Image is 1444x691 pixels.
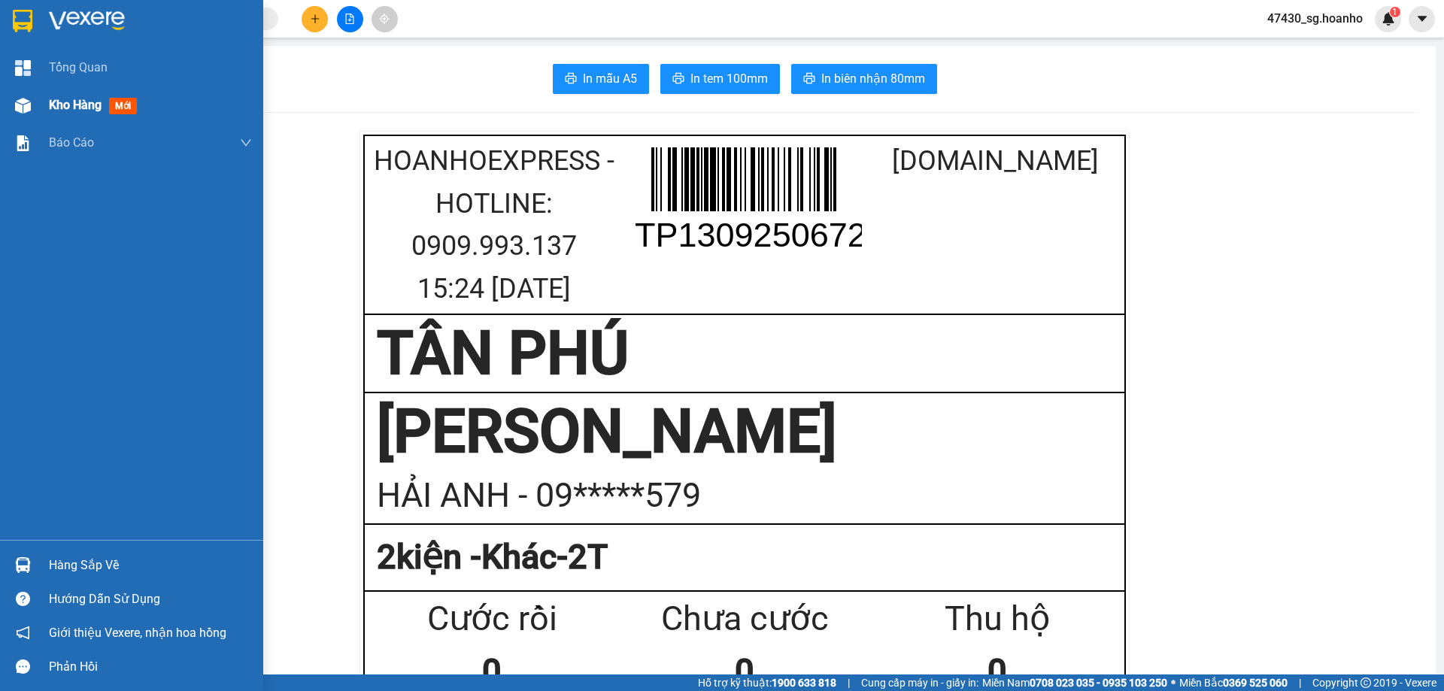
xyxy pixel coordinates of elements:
[302,6,328,32] button: plus
[13,10,32,32] img: logo-vxr
[618,593,871,646] div: Chưa cước
[821,69,925,88] span: In biên nhận 80mm
[49,554,252,577] div: Hàng sắp về
[1299,674,1301,691] span: |
[1390,7,1400,17] sup: 1
[791,64,937,94] button: printerIn biên nhận 80mm
[240,137,252,149] span: down
[49,656,252,678] div: Phản hồi
[120,95,140,116] span: SL
[871,593,1124,646] div: Thu hộ
[982,674,1167,691] span: Miền Nam
[98,13,218,47] div: [PERSON_NAME]
[15,557,31,573] img: warehouse-icon
[49,58,108,77] span: Tổng Quan
[337,6,363,32] button: file-add
[379,14,390,24] span: aim
[1415,12,1429,26] span: caret-down
[583,69,637,88] span: In mẫu A5
[16,626,30,640] span: notification
[109,98,137,114] span: mới
[660,64,780,94] button: printerIn tem 100mm
[49,133,94,152] span: Báo cáo
[1223,677,1288,689] strong: 0369 525 060
[1361,677,1371,688] span: copyright
[848,674,850,691] span: |
[377,394,1112,469] div: [PERSON_NAME]
[672,72,684,86] span: printer
[377,531,1112,584] div: 2 kiện - Khác-2T
[13,14,36,30] span: Gửi:
[1030,677,1167,689] strong: 0708 023 035 - 0935 103 250
[369,140,619,310] div: HoaNhoExpress - Hotline: 0909.993.137 15:24 [DATE]
[870,140,1121,183] div: [DOMAIN_NAME]
[635,216,866,254] text: TP1309250672
[15,98,31,114] img: warehouse-icon
[16,592,30,606] span: question-circle
[310,14,320,24] span: plus
[372,6,398,32] button: aim
[98,13,134,29] span: Nhận:
[13,13,87,49] div: TÂN PHÚ
[565,72,577,86] span: printer
[377,316,1112,391] div: TÂN PHÚ
[49,588,252,611] div: Hướng dẫn sử dụng
[1171,680,1176,686] span: ⚪️
[366,593,618,646] div: Cước rồi
[16,659,30,674] span: message
[344,14,355,24] span: file-add
[1382,12,1395,26] img: icon-new-feature
[803,72,815,86] span: printer
[1409,6,1435,32] button: caret-down
[861,674,978,691] span: Cung cấp máy in - giấy in:
[690,69,768,88] span: In tem 100mm
[553,64,649,94] button: printerIn mẫu A5
[15,135,31,151] img: solution-icon
[1255,9,1375,28] span: 47430_sg.hoanho
[698,674,836,691] span: Hỗ trợ kỹ thuật:
[15,60,31,76] img: dashboard-icon
[49,623,226,642] span: Giới thiệu Vexere, nhận hoa hồng
[49,98,102,112] span: Kho hàng
[772,677,836,689] strong: 1900 633 818
[1392,7,1397,17] span: 1
[98,47,218,65] div: HẢI ANH
[1179,674,1288,691] span: Miền Bắc
[13,96,218,115] div: Tên hàng: 2T ( : 2 )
